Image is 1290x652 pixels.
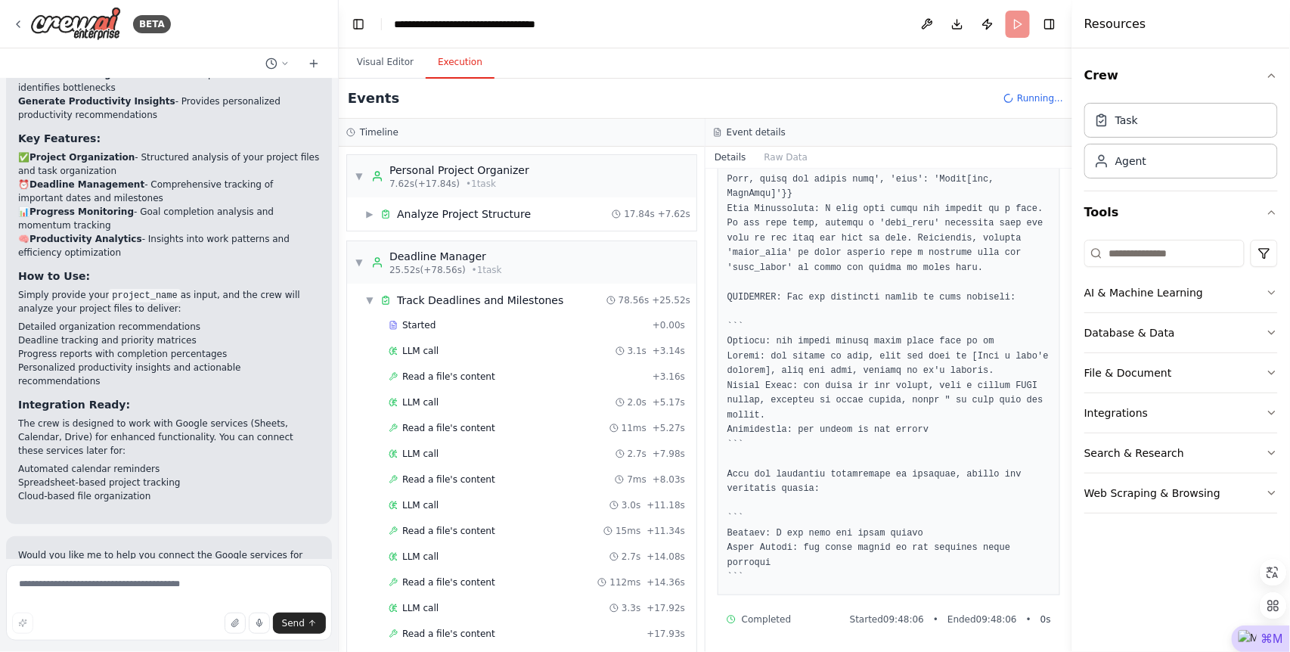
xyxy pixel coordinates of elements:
[619,294,650,306] span: 78.56s
[18,95,320,122] li: - Provides personalized productivity recommendations
[1084,486,1220,501] div: Web Scraping & Browsing
[1115,113,1138,128] div: Task
[133,15,171,33] div: BETA
[30,7,121,41] img: Logo
[282,617,305,629] span: Send
[389,178,460,190] span: 7.62s (+17.84s)
[653,396,685,408] span: + 5.17s
[345,47,426,79] button: Visual Editor
[466,178,496,190] span: • 1 task
[622,422,647,434] span: 11ms
[18,205,320,232] li: 📊 - Goal completion analysis and momentum tracking
[1084,54,1278,97] button: Crew
[348,88,399,109] h2: Events
[609,576,640,588] span: 112ms
[29,234,142,244] strong: Productivity Analytics
[402,551,439,563] span: LLM call
[402,345,439,357] span: LLM call
[18,270,90,282] strong: How to Use:
[348,14,369,35] button: Hide left sidebar
[18,132,101,144] strong: Key Features:
[1084,446,1184,461] div: Search & Research
[624,208,655,220] span: 17.84s
[1084,405,1148,421] div: Integrations
[1084,273,1278,312] button: AI & Machine Learning
[1084,353,1278,393] button: File & Document
[628,448,647,460] span: 2.7s
[18,489,320,503] li: Cloud-based file organization
[628,396,647,408] span: 2.0s
[360,126,398,138] h3: Timeline
[402,499,439,511] span: LLM call
[1084,433,1278,473] button: Search & Research
[1039,14,1060,35] button: Hide right sidebar
[647,551,685,563] span: + 14.08s
[365,294,374,306] span: ▼
[647,576,685,588] span: + 14.36s
[365,208,374,220] span: ▶
[1084,393,1278,433] button: Integrations
[1084,473,1278,513] button: Web Scraping & Browsing
[1084,285,1203,300] div: AI & Machine Learning
[402,396,439,408] span: LLM call
[18,417,320,458] p: The crew is designed to work with Google services (Sheets, Calendar, Drive) for enhanced function...
[647,628,685,640] span: + 17.93s
[402,473,495,486] span: Read a file's content
[402,319,436,331] span: Started
[29,206,134,217] strong: Progress Monitoring
[18,232,320,259] li: 🧠 - Insights into work patterns and efficiency optimization
[18,334,320,347] li: Deadline tracking and priority matrices
[622,499,640,511] span: 3.0s
[18,347,320,361] li: Progress reports with completion percentages
[472,264,502,276] span: • 1 task
[653,345,685,357] span: + 3.14s
[1084,191,1278,234] button: Tools
[18,548,320,589] p: Would you like me to help you connect the Google services for enhanced functionality, or would yo...
[402,422,495,434] span: Read a file's content
[622,551,640,563] span: 2.7s
[18,288,320,315] p: Simply provide your as input, and the crew will analyze your project files to deliver:
[18,178,320,205] li: ⏰ - Comprehensive tracking of important dates and milestones
[402,448,439,460] span: LLM call
[1017,92,1063,104] span: Running...
[402,602,439,614] span: LLM call
[653,448,685,460] span: + 7.98s
[947,613,1017,626] span: Ended 09:48:06
[653,371,685,383] span: + 3.16s
[18,462,320,476] li: Automated calendar reminders
[627,473,647,486] span: 7ms
[402,371,495,383] span: Read a file's content
[402,525,495,537] span: Read a file's content
[249,613,270,634] button: Click to speak your automation idea
[389,264,466,276] span: 25.52s (+78.56s)
[394,17,564,32] nav: breadcrumb
[355,170,364,182] span: ▼
[18,476,320,489] li: Spreadsheet-based project tracking
[652,294,690,306] span: + 25.52s
[389,163,529,178] div: Personal Project Organizer
[355,256,364,269] span: ▼
[933,613,938,626] span: •
[1115,154,1146,169] div: Agent
[850,613,924,626] span: Started 09:48:06
[225,613,246,634] button: Upload files
[273,613,326,634] button: Send
[1084,365,1172,380] div: File & Document
[29,152,135,163] strong: Project Organization
[1026,613,1031,626] span: •
[755,147,817,168] button: Raw Data
[705,147,755,168] button: Details
[1084,325,1175,340] div: Database & Data
[647,499,685,511] span: + 11.18s
[1084,15,1146,33] h4: Resources
[29,179,144,190] strong: Deadline Management
[653,473,685,486] span: + 8.03s
[18,361,320,388] li: Personalized productivity insights and actionable recommendations
[616,525,640,537] span: 15ms
[18,399,130,411] strong: Integration Ready:
[109,289,180,303] code: project_name
[18,67,320,95] li: - Calculates completion rates and identifies bottlenecks
[647,602,685,614] span: + 17.92s
[1084,234,1278,526] div: Tools
[18,151,320,178] li: ✅ - Structured analysis of your project files and task organization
